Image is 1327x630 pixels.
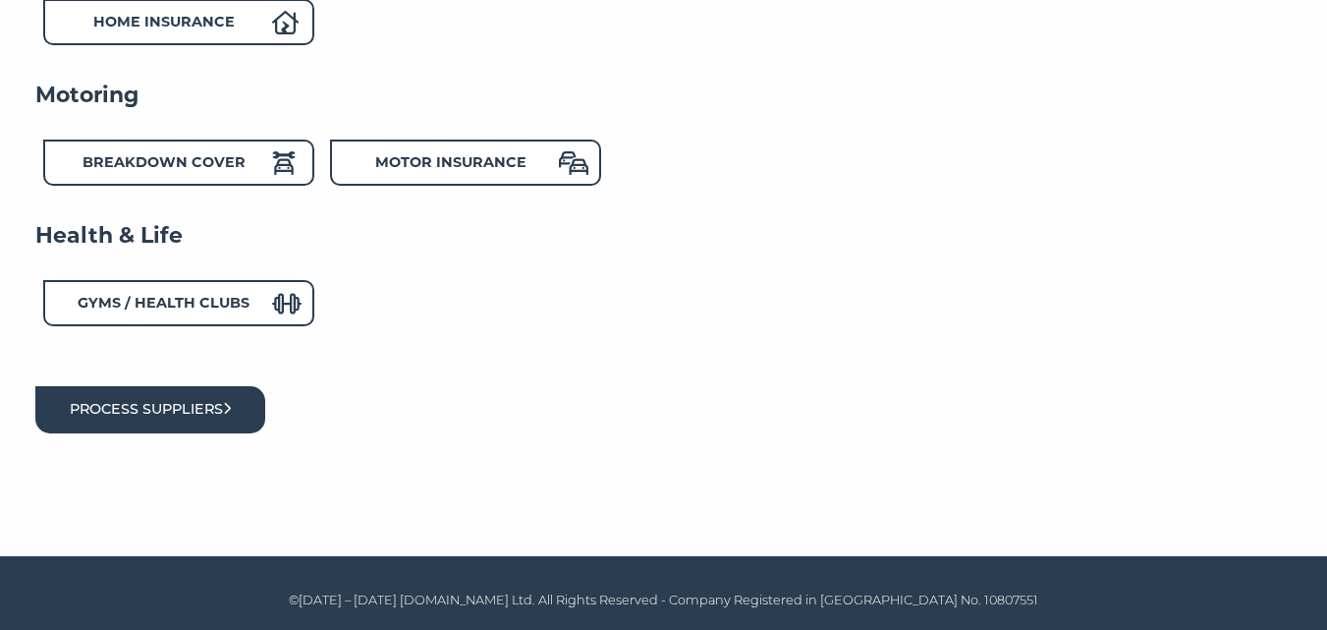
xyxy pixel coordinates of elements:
[93,13,235,30] strong: Home Insurance
[43,140,314,186] div: Breakdown Cover
[375,153,526,171] strong: Motor Insurance
[35,386,266,432] button: Process suppliers
[78,294,249,312] strong: Gyms / Health Clubs
[83,153,246,171] strong: Breakdown Cover
[43,280,314,326] div: Gyms / Health Clubs
[330,140,601,186] div: Motor Insurance
[35,81,1293,110] h4: Motoring
[40,591,1288,611] p: ©[DATE] – [DATE] [DOMAIN_NAME] Ltd. All Rights Reserved - Company Registered in [GEOGRAPHIC_DATA]...
[35,221,1293,251] h4: Health & Life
